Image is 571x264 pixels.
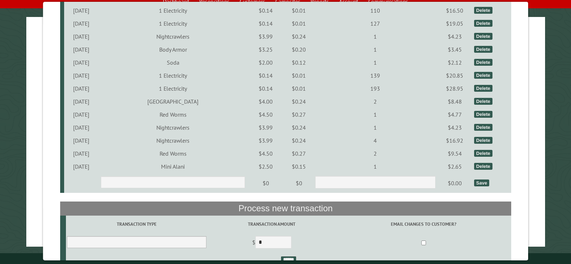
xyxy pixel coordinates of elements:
[247,30,284,43] td: $3.99
[437,173,473,193] td: $0.00
[98,108,247,121] td: Red Worms
[437,134,473,147] td: $16.92
[314,43,437,56] td: 1
[474,98,492,105] div: Delete
[284,147,314,160] td: $0.27
[247,4,284,17] td: $0.14
[474,163,492,170] div: Delete
[474,7,492,14] div: Delete
[437,17,473,30] td: $19.05
[64,160,98,173] td: [DATE]
[314,134,437,147] td: 4
[247,108,284,121] td: $4.50
[209,221,335,228] label: Transaction Amount
[247,82,284,95] td: $0.14
[284,4,314,17] td: $0.01
[247,160,284,173] td: $2.50
[284,17,314,30] td: $0.01
[284,56,314,69] td: $0.12
[247,43,284,56] td: $3.25
[437,147,473,160] td: $9.54
[64,147,98,160] td: [DATE]
[474,179,489,186] div: Save
[64,30,98,43] td: [DATE]
[314,95,437,108] td: 2
[284,108,314,121] td: $0.27
[314,108,437,121] td: 1
[64,134,98,147] td: [DATE]
[247,134,284,147] td: $3.99
[247,17,284,30] td: $0.14
[247,173,284,193] td: $0
[64,17,98,30] td: [DATE]
[474,46,492,53] div: Delete
[98,69,247,82] td: 1 Electricity
[284,82,314,95] td: $0.01
[98,30,247,43] td: Nightcrawlers
[247,69,284,82] td: $0.14
[437,121,473,134] td: $4.23
[284,43,314,56] td: $0.20
[284,134,314,147] td: $0.24
[337,221,510,228] label: Email changes to customer?
[474,33,492,40] div: Delete
[64,108,98,121] td: [DATE]
[314,17,437,30] td: 127
[437,56,473,69] td: $2.12
[67,221,206,228] label: Transaction Type
[314,56,437,69] td: 1
[437,43,473,56] td: $3.45
[474,20,492,27] div: Delete
[98,17,247,30] td: 1 Electricity
[98,160,247,173] td: Mini Alani
[247,121,284,134] td: $3.99
[60,202,511,215] th: Process new transaction
[284,95,314,108] td: $0.24
[64,95,98,108] td: [DATE]
[437,160,473,173] td: $2.65
[98,56,247,69] td: Soda
[245,256,326,261] small: © Campground Commander LLC. All rights reserved.
[64,69,98,82] td: [DATE]
[314,160,437,173] td: 1
[474,137,492,144] div: Delete
[98,95,247,108] td: [GEOGRAPHIC_DATA]
[247,147,284,160] td: $4.50
[98,43,247,56] td: Body Armor
[284,30,314,43] td: $0.24
[437,95,473,108] td: $8.48
[64,121,98,134] td: [DATE]
[284,160,314,173] td: $0.15
[64,4,98,17] td: [DATE]
[64,82,98,95] td: [DATE]
[474,59,492,66] div: Delete
[284,69,314,82] td: $0.01
[98,4,247,17] td: 1 Electricity
[98,121,247,134] td: Nightcrawlers
[284,121,314,134] td: $0.24
[247,95,284,108] td: $4.00
[314,147,437,160] td: 2
[64,43,98,56] td: [DATE]
[314,69,437,82] td: 139
[314,121,437,134] td: 1
[437,4,473,17] td: $16.50
[314,4,437,17] td: 110
[437,108,473,121] td: $4.77
[98,134,247,147] td: Nightcrawlers
[98,147,247,160] td: Red Worms
[247,56,284,69] td: $2.00
[474,85,492,92] div: Delete
[437,30,473,43] td: $4.23
[64,56,98,69] td: [DATE]
[314,30,437,43] td: 1
[474,72,492,79] div: Delete
[437,69,473,82] td: $20.85
[284,173,314,193] td: $0
[474,150,492,157] div: Delete
[208,233,336,253] td: $
[437,82,473,95] td: $28.95
[474,111,492,118] div: Delete
[474,124,492,131] div: Delete
[98,82,247,95] td: 1 Electricity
